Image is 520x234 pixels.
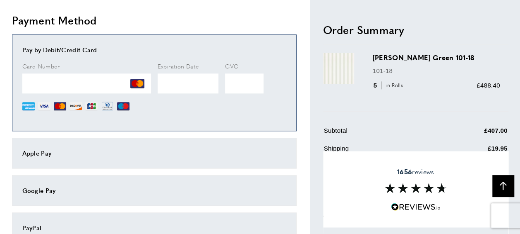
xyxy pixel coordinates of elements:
span: £488.40 [477,82,500,89]
img: AE.png [22,100,35,112]
div: Apple Pay [22,148,286,158]
h2: Order Summary [323,22,508,37]
p: 101-18 [373,66,500,76]
div: Google Pay [22,185,286,195]
img: MC.png [130,77,144,91]
img: VI.png [38,100,50,112]
span: in Rolls [381,82,405,90]
td: Shipping [324,144,435,160]
span: Card Number [22,62,60,70]
img: Reviews section [385,183,447,193]
td: Subtotal [324,126,435,142]
span: Expiration Date [158,62,199,70]
div: Pay by Debit/Credit Card [22,45,286,55]
img: DN.png [101,100,114,112]
iframe: Secure Credit Card Frame - Credit Card Number [22,73,151,93]
img: JCB.png [85,100,98,112]
img: MC.png [54,100,66,112]
h3: [PERSON_NAME] Green 101-18 [373,53,500,63]
img: DI.png [69,100,82,112]
span: CVC [225,62,238,70]
strong: 1656 [397,167,412,176]
h2: Payment Method [12,13,297,28]
div: PayPal [22,223,286,233]
iframe: Secure Credit Card Frame - Expiration Date [158,73,219,93]
div: 5 [373,80,406,90]
td: £19.95 [435,144,508,160]
img: Reviews.io 5 stars [391,203,441,211]
img: Gustav Light Green 101-18 [323,53,354,84]
img: MI.png [117,100,129,112]
iframe: Secure Credit Card Frame - CVV [225,73,264,93]
td: £407.00 [435,126,508,142]
span: reviews [397,168,434,176]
